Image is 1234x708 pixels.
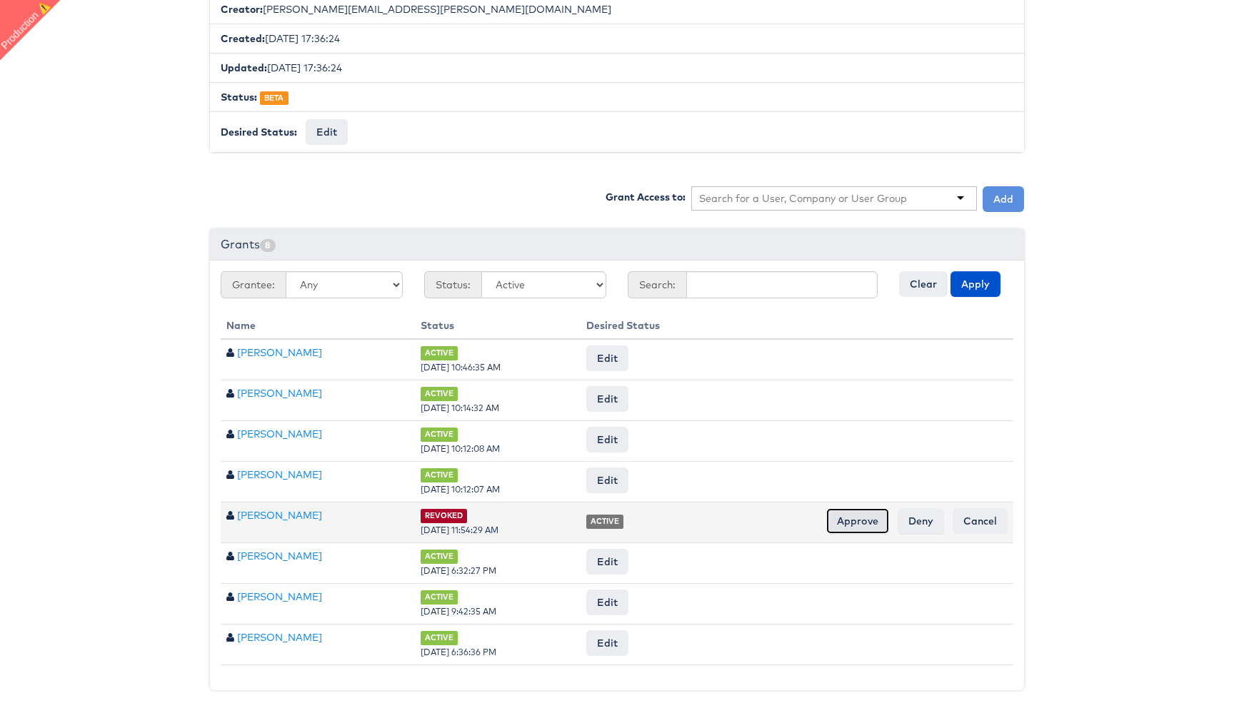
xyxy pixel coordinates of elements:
span: User [226,632,234,642]
input: Search for a User, Company or User Group [699,191,908,206]
li: [DATE] 17:36:24 [210,53,1024,83]
a: [PERSON_NAME] [237,509,322,522]
span: [DATE] 6:36:36 PM [421,647,496,657]
a: [PERSON_NAME] [237,346,322,359]
span: User [226,551,234,561]
span: ACTIVE [421,387,458,400]
span: [DATE] 10:12:07 AM [421,484,500,495]
span: User [226,470,234,480]
span: [DATE] 10:14:32 AM [421,403,499,413]
button: Apply [950,271,1000,297]
span: [DATE] 9:42:35 AM [421,606,496,617]
span: Status: [424,271,481,298]
span: ACTIVE [421,631,458,644]
a: [PERSON_NAME] [237,631,322,644]
span: [DATE] 10:12:08 AM [421,443,500,454]
span: BETA [260,91,289,105]
span: REVOKED [421,509,468,522]
input: Approve [826,508,889,534]
b: Desired Status: [221,126,297,138]
th: Name [221,313,415,339]
span: ACTIVE [421,428,458,441]
button: Edit [586,590,628,615]
span: [DATE] 6:32:27 PM [421,565,496,576]
span: ACTIVE [421,346,458,360]
a: [PERSON_NAME] [237,468,322,481]
span: 8 [260,239,276,252]
button: Edit [586,345,628,371]
th: Desired Status [581,313,1013,339]
b: Updated: [221,61,267,74]
button: Edit [586,549,628,575]
span: Grantee: [221,271,286,298]
button: Edit [306,119,348,145]
span: Search: [628,271,686,298]
span: User [226,592,234,602]
a: [PERSON_NAME] [237,387,322,400]
span: User [226,510,234,520]
a: [PERSON_NAME] [237,428,322,440]
input: Deny [898,508,944,534]
input: Cancel [953,508,1008,534]
button: Clear [899,271,948,297]
label: Grant Access to: [606,190,686,204]
span: ACTIVE [586,515,624,528]
b: Created: [221,32,265,45]
span: ACTIVE [421,590,458,604]
span: User [226,388,234,398]
span: [DATE] 10:46:35 AM [421,362,501,373]
b: Creator: [221,3,263,16]
span: User [226,348,234,358]
button: Edit [586,427,628,452]
span: ACTIVE [421,468,458,482]
a: [PERSON_NAME] [237,590,322,603]
span: User [226,429,234,439]
a: [PERSON_NAME] [237,550,322,562]
button: Add [983,186,1024,212]
th: Status [415,313,581,339]
button: Edit [586,386,628,412]
span: ACTIVE [421,550,458,563]
b: Status: [221,91,257,103]
span: [DATE] 11:54:29 AM [421,525,498,535]
button: Edit [586,630,628,656]
button: Edit [586,467,628,493]
li: [DATE] 17:36:24 [210,24,1024,54]
div: Grants [210,229,1024,261]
